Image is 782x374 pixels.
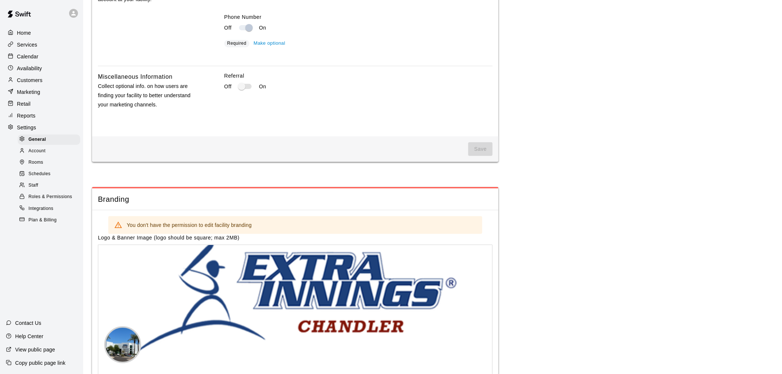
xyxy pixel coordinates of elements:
a: Reports [6,110,77,121]
span: Rooms [28,159,43,166]
div: Integrations [18,204,80,214]
p: Availability [17,65,42,72]
h6: Miscellaneous Information [98,72,173,82]
div: You don't have the permission to edit facility branding [127,218,252,232]
p: Contact Us [15,319,41,327]
p: Calendar [17,53,38,60]
a: Retail [6,98,77,109]
a: Schedules [18,169,83,180]
span: You don't have the permission to edit facility details [468,142,493,156]
p: On [259,24,266,32]
span: Account [28,147,45,155]
div: Plan & Billing [18,215,80,225]
p: Off [224,83,232,91]
p: Home [17,29,31,37]
p: View public page [15,346,55,353]
div: Account [18,146,80,156]
span: Integrations [28,205,54,212]
span: Branding [98,194,493,204]
a: Calendar [6,51,77,62]
p: Copy public page link [15,359,65,367]
p: Off [224,24,232,32]
a: Staff [18,180,83,191]
p: Collect optional info. on how users are finding your facility to better understand your marketing... [98,82,201,110]
a: Plan & Billing [18,214,83,226]
div: Roles & Permissions [18,192,80,202]
a: Settings [6,122,77,133]
a: Account [18,145,83,157]
p: Services [17,41,37,48]
a: Customers [6,75,77,86]
div: Schedules [18,169,80,179]
a: Marketing [6,86,77,98]
p: Help Center [15,333,43,340]
a: Home [6,27,77,38]
a: General [18,134,83,145]
a: Availability [6,63,77,74]
p: Reports [17,112,35,119]
div: Rooms [18,157,80,168]
button: Make optional [252,38,287,49]
a: Integrations [18,203,83,214]
span: Roles & Permissions [28,193,72,201]
span: General [28,136,46,143]
p: On [259,83,266,91]
a: Services [6,39,77,50]
span: Staff [28,182,38,189]
span: Plan & Billing [28,217,57,224]
p: Marketing [17,88,40,96]
div: Staff [18,180,80,191]
a: Roles & Permissions [18,191,83,203]
label: Logo & Banner Image (logo should be square; max 2MB) [98,235,239,241]
label: Phone Number [224,13,493,21]
span: Schedules [28,170,51,178]
a: Rooms [18,157,83,169]
p: Retail [17,100,31,108]
p: Settings [17,124,36,131]
p: Customers [17,76,42,84]
span: Required [227,41,246,46]
div: General [18,135,80,145]
label: Referral [224,72,493,79]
